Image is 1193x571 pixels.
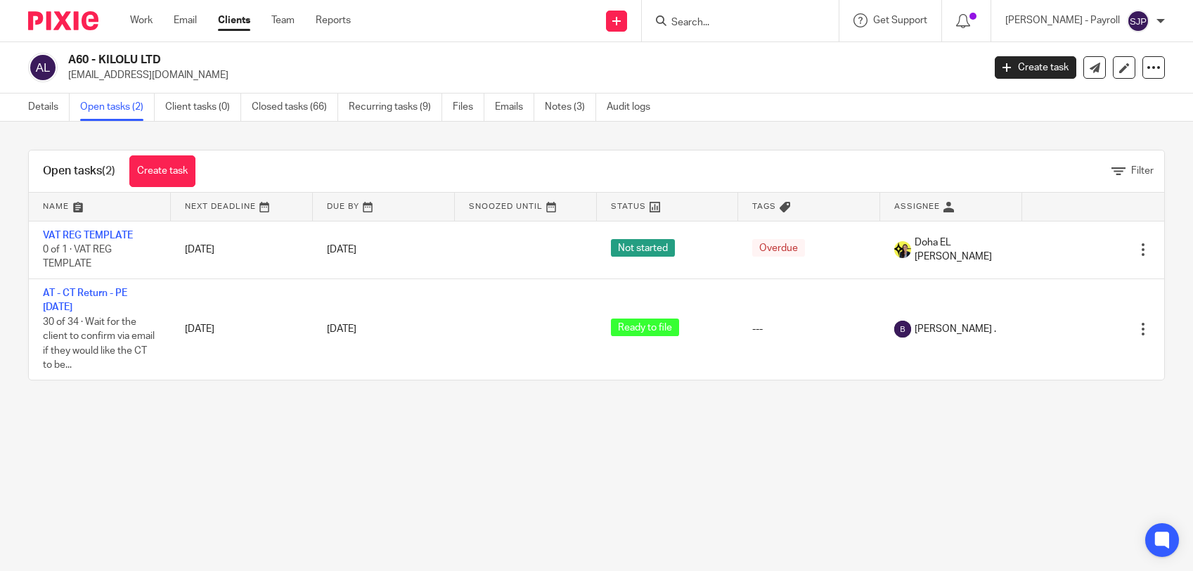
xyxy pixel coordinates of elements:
[545,94,596,121] a: Notes (3)
[495,94,534,121] a: Emails
[102,165,115,177] span: (2)
[752,322,866,336] div: ---
[43,288,127,312] a: AT - CT Return - PE [DATE]
[271,13,295,27] a: Team
[28,53,58,82] img: svg%3E
[43,317,155,371] span: 30 of 34 · Wait for the client to confirm via email if they would like the CT to be...
[28,94,70,121] a: Details
[1005,13,1120,27] p: [PERSON_NAME] - Payroll
[670,17,797,30] input: Search
[316,13,351,27] a: Reports
[218,13,250,27] a: Clients
[327,324,356,334] span: [DATE]
[894,241,911,258] img: Doha-Starbridge.jpg
[28,11,98,30] img: Pixie
[171,221,313,278] td: [DATE]
[129,155,195,187] a: Create task
[349,94,442,121] a: Recurring tasks (9)
[327,245,356,255] span: [DATE]
[252,94,338,121] a: Closed tasks (66)
[873,15,927,25] span: Get Support
[453,94,484,121] a: Files
[469,203,543,210] span: Snoozed Until
[995,56,1076,79] a: Create task
[611,203,646,210] span: Status
[43,164,115,179] h1: Open tasks
[80,94,155,121] a: Open tasks (2)
[611,319,679,336] span: Ready to file
[1127,10,1149,32] img: svg%3E
[171,278,313,379] td: [DATE]
[165,94,241,121] a: Client tasks (0)
[68,68,974,82] p: [EMAIL_ADDRESS][DOMAIN_NAME]
[611,239,675,257] span: Not started
[915,236,1008,264] span: Doha EL [PERSON_NAME]
[894,321,911,338] img: svg%3E
[68,53,792,68] h2: A60 - KILOLU LTD
[43,245,112,269] span: 0 of 1 · VAT REG TEMPLATE
[752,203,776,210] span: Tags
[752,239,805,257] span: Overdue
[607,94,661,121] a: Audit logs
[130,13,153,27] a: Work
[1131,166,1154,176] span: Filter
[915,322,996,336] span: [PERSON_NAME] .
[174,13,197,27] a: Email
[43,231,133,240] a: VAT REG TEMPLATE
